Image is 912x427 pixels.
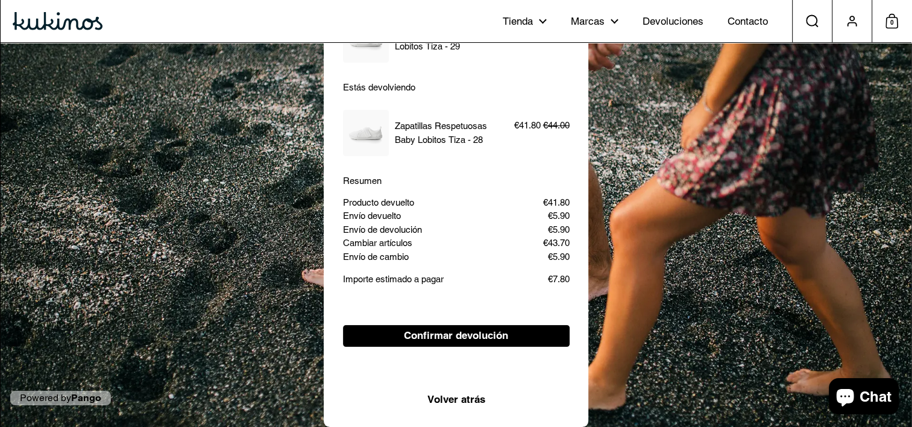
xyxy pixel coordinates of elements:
[728,15,768,28] span: Contacto
[548,250,570,264] p: €5.90
[543,196,570,210] p: €41.80
[571,15,605,28] span: Marcas
[395,119,506,147] p: Zapatillas Respetuosas Baby Lobitos Tiza - 28
[343,174,570,188] p: Resumen
[825,378,902,417] inbox-online-store-chat: Chat de la tienda online Shopify
[543,120,570,130] strike: €44.00
[503,15,533,28] span: Tienda
[512,119,570,133] p: €41.80
[343,250,409,264] p: Envío de cambio
[343,196,414,210] p: Producto devuelto
[715,4,780,38] a: Contacto
[343,223,422,237] p: Envío de devolución
[343,81,570,95] p: Estás devolviendo
[491,4,559,38] a: Tienda
[548,209,570,223] p: €5.90
[343,325,570,347] button: Confirmar devolución
[543,236,570,250] p: €43.70
[71,392,101,403] a: Pango
[548,273,570,286] p: €7.80
[631,4,715,38] a: Devoluciones
[559,4,631,38] a: Marcas
[343,209,401,223] p: Envío devuelto
[404,326,508,346] span: Confirmar devolución
[643,15,703,28] span: Devoluciones
[548,223,570,237] p: €5.90
[343,273,444,286] p: Importe estimado a pagar
[427,389,485,410] span: Volver atrás
[343,110,389,156] img: zapatillas-tiza-blanco-kukinos-5.webp
[415,388,497,410] button: Volver atrás
[343,236,412,250] p: Cambiar artículos
[885,15,898,31] span: 0
[10,391,111,406] p: Powered by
